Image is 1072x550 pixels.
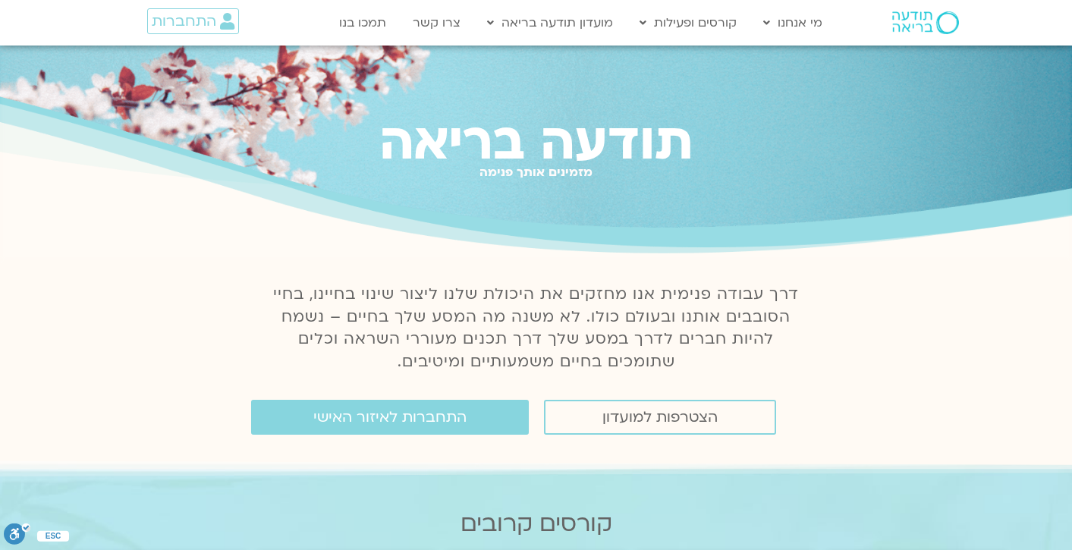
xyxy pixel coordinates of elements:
a: התחברות לאיזור האישי [251,400,529,435]
a: צרו קשר [405,8,468,37]
a: מועדון תודעה בריאה [479,8,621,37]
a: התחברות [147,8,239,34]
h2: קורסים קרובים [64,511,1009,537]
span: התחברות לאיזור האישי [313,409,467,426]
span: הצטרפות למועדון [602,409,718,426]
a: מי אנחנו [756,8,830,37]
img: תודעה בריאה [892,11,959,34]
p: דרך עבודה פנימית אנו מחזקים את היכולת שלנו ליצור שינוי בחיינו, בחיי הסובבים אותנו ובעולם כולו. לא... [265,283,808,374]
span: התחברות [152,13,216,30]
a: קורסים ופעילות [632,8,744,37]
a: הצטרפות למועדון [544,400,776,435]
a: תמכו בנו [332,8,394,37]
